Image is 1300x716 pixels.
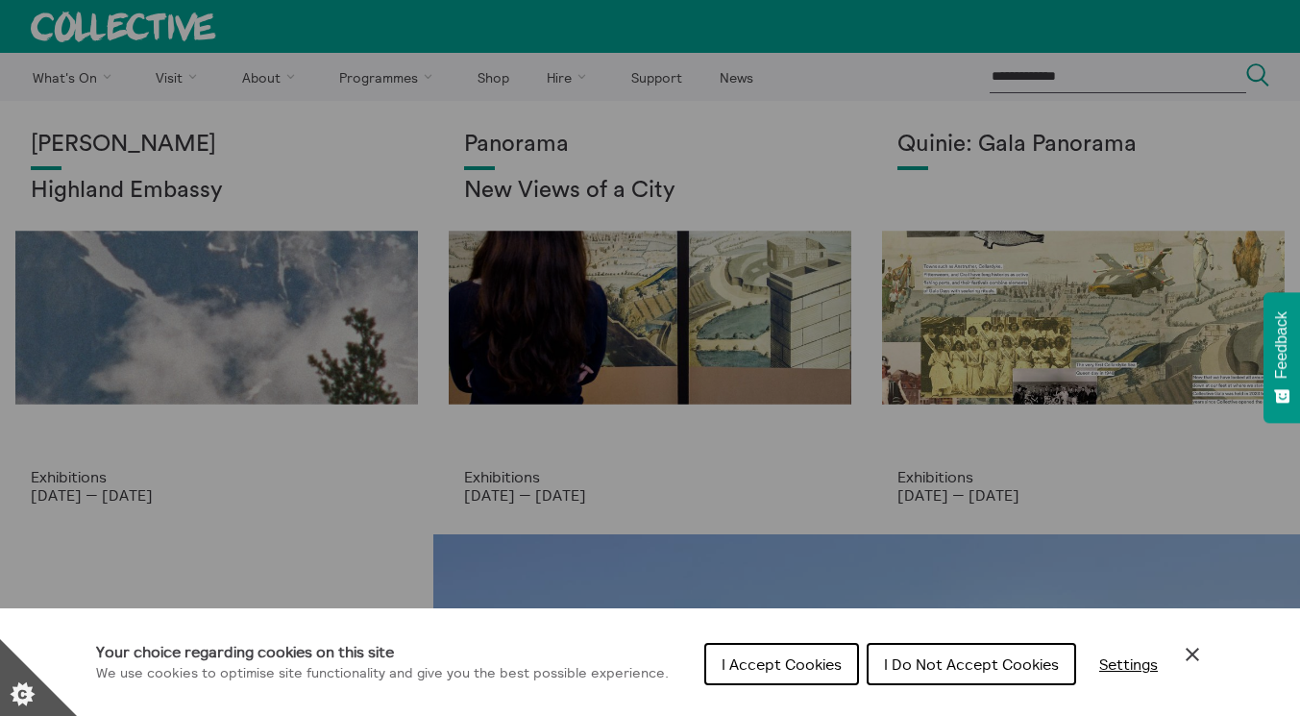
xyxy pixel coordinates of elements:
[1273,311,1290,379] span: Feedback
[867,643,1076,685] button: I Do Not Accept Cookies
[1181,643,1204,666] button: Close Cookie Control
[1263,292,1300,423] button: Feedback - Show survey
[1084,645,1173,683] button: Settings
[722,654,842,674] span: I Accept Cookies
[1099,654,1158,674] span: Settings
[704,643,859,685] button: I Accept Cookies
[96,640,669,663] h1: Your choice regarding cookies on this site
[884,654,1059,674] span: I Do Not Accept Cookies
[96,663,669,684] p: We use cookies to optimise site functionality and give you the best possible experience.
